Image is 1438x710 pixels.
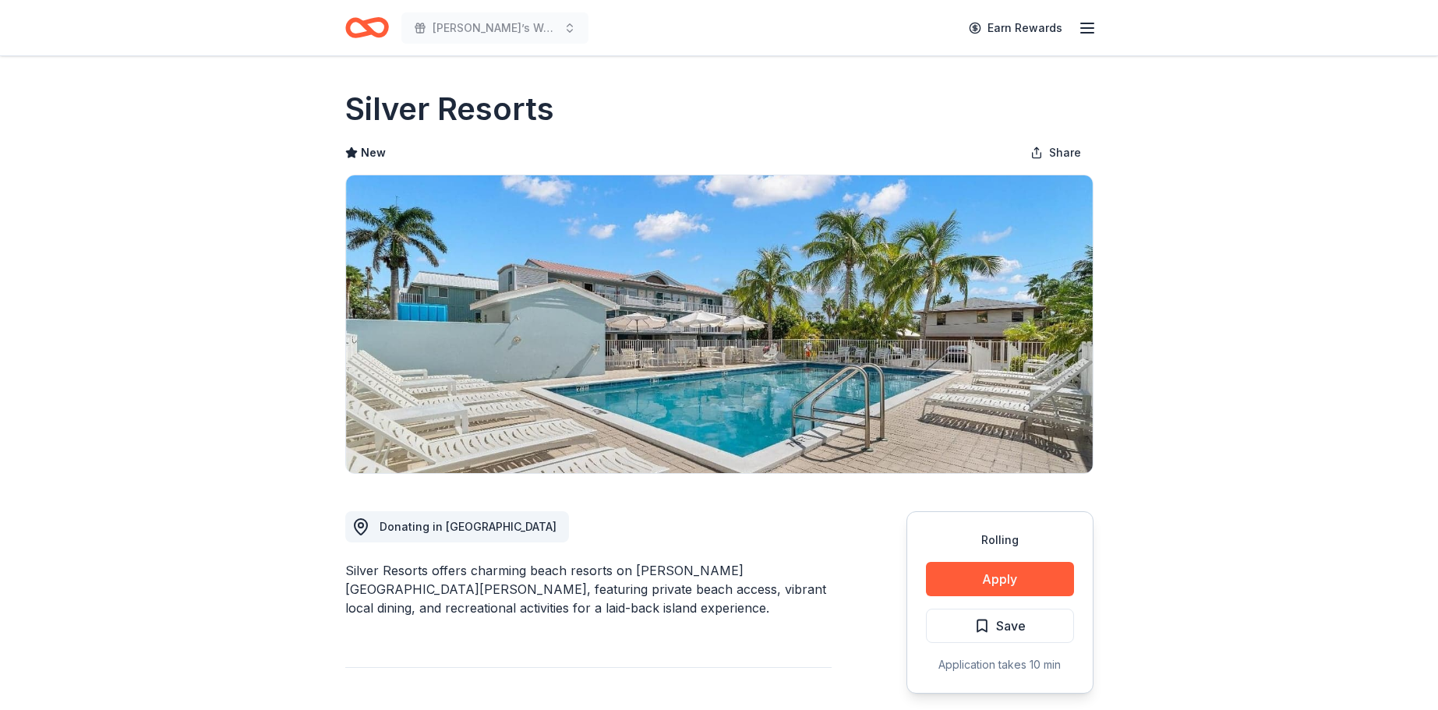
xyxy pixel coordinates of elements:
button: [PERSON_NAME]’s Way Chili Cook-off & Silent Auction [401,12,588,44]
button: Apply [926,562,1074,596]
div: Silver Resorts offers charming beach resorts on [PERSON_NAME][GEOGRAPHIC_DATA][PERSON_NAME], feat... [345,561,832,617]
img: Image for Silver Resorts [346,175,1093,473]
button: Share [1018,137,1094,168]
span: Save [996,616,1026,636]
div: Application takes 10 min [926,655,1074,674]
div: Rolling [926,531,1074,549]
a: Earn Rewards [959,14,1072,42]
span: New [361,143,386,162]
span: [PERSON_NAME]’s Way Chili Cook-off & Silent Auction [433,19,557,37]
a: Home [345,9,389,46]
span: Share [1049,143,1081,162]
button: Save [926,609,1074,643]
span: Donating in [GEOGRAPHIC_DATA] [380,520,556,533]
h1: Silver Resorts [345,87,554,131]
